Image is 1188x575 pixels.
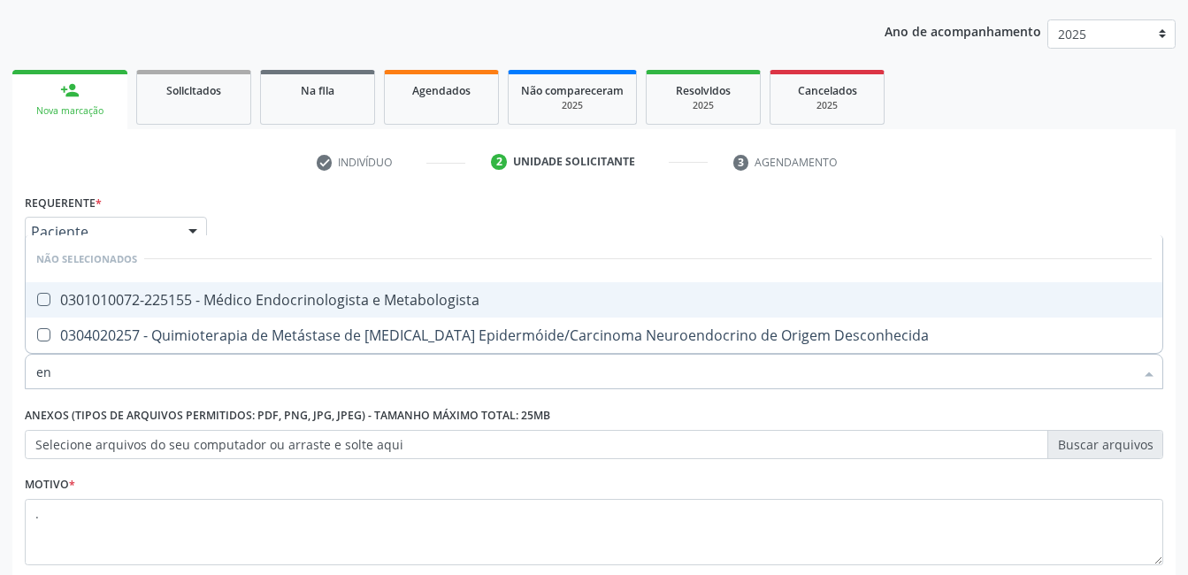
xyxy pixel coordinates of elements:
[521,83,624,98] span: Não compareceram
[513,154,635,170] div: Unidade solicitante
[36,328,1152,342] div: 0304020257 - Quimioterapia de Metástase de [MEDICAL_DATA] Epidermóide/Carcinoma Neuroendocrino de...
[798,83,857,98] span: Cancelados
[60,80,80,100] div: person_add
[25,402,550,430] label: Anexos (Tipos de arquivos permitidos: PDF, PNG, JPG, JPEG) - Tamanho máximo total: 25MB
[783,99,871,112] div: 2025
[25,104,115,118] div: Nova marcação
[885,19,1041,42] p: Ano de acompanhamento
[491,154,507,170] div: 2
[412,83,471,98] span: Agendados
[36,354,1134,389] input: Buscar por procedimentos
[521,99,624,112] div: 2025
[25,189,102,217] label: Requerente
[659,99,747,112] div: 2025
[676,83,731,98] span: Resolvidos
[166,83,221,98] span: Solicitados
[31,223,171,241] span: Paciente
[301,83,334,98] span: Na fila
[25,471,75,499] label: Motivo
[36,293,1152,307] div: 0301010072-225155 - Médico Endocrinologista e Metabologista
